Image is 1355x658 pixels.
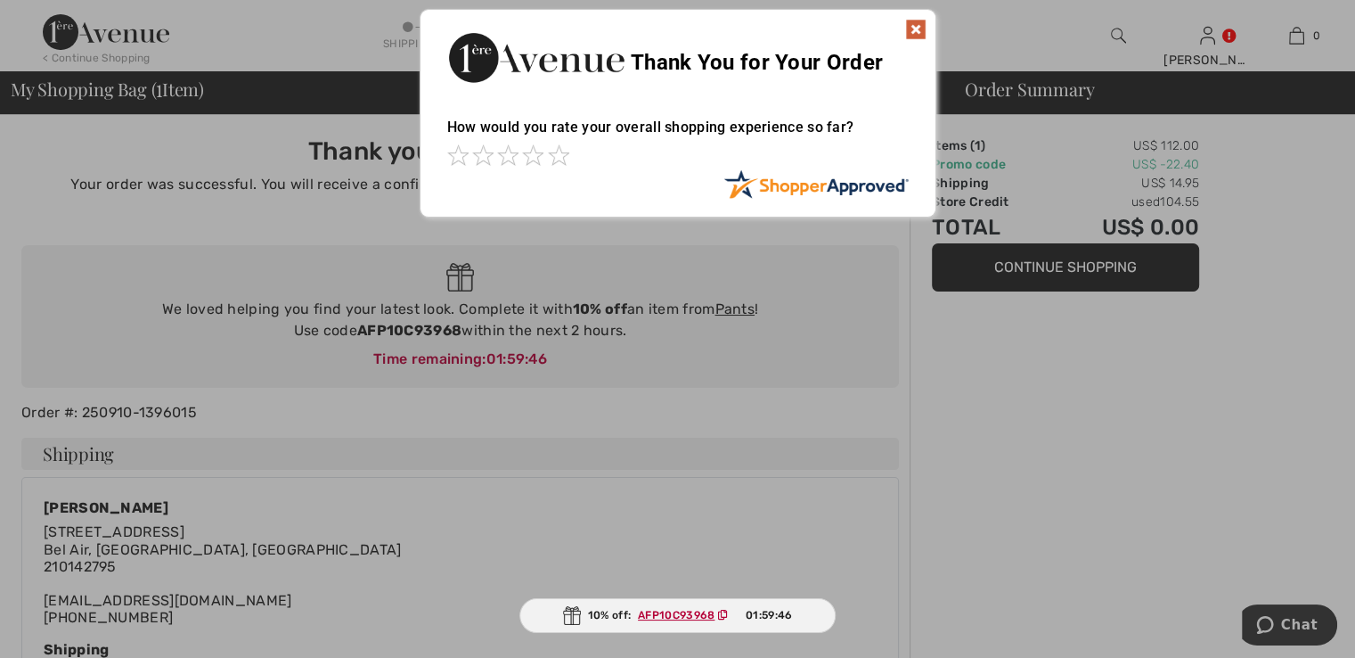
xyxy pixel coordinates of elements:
span: 01:59:46 [746,607,792,623]
span: Chat [39,12,76,29]
img: Thank You for Your Order [447,28,625,87]
ins: AFP10C93968 [638,609,714,621]
img: x [905,19,926,40]
img: Gift.svg [563,606,581,625]
div: How would you rate your overall shopping experience so far? [447,101,909,169]
span: Thank You for Your Order [631,50,883,75]
div: 10% off: [519,598,837,633]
